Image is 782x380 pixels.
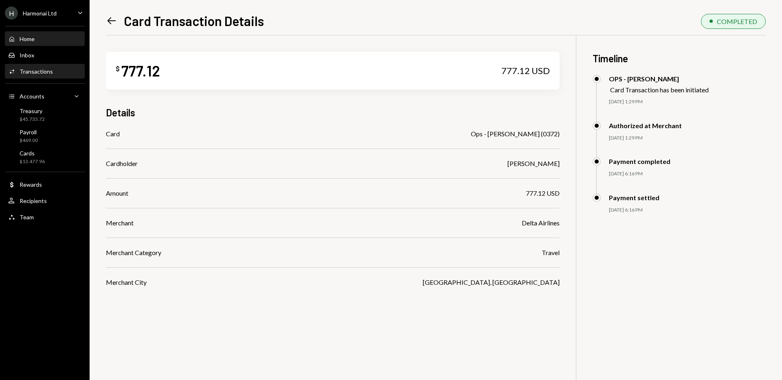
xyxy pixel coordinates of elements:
div: Ops - [PERSON_NAME] (0372) [471,129,560,139]
div: OPS - [PERSON_NAME] [609,75,709,83]
div: [PERSON_NAME] [507,159,560,168]
div: 777.12 USD [526,188,560,198]
div: Card Transaction has been initiated [610,86,709,94]
div: [DATE] 1:29 PM [609,135,766,142]
div: [DATE] 6:16 PM [609,170,766,177]
div: Cards [20,150,45,157]
div: Merchant Category [106,248,161,258]
div: 777.12 USD [501,65,550,76]
a: Team [5,210,85,224]
a: Payroll$469.00 [5,126,85,146]
div: Rewards [20,181,42,188]
div: Home [20,35,35,42]
div: Travel [542,248,560,258]
div: [DATE] 6:16 PM [609,207,766,214]
div: Authorized at Merchant [609,122,682,129]
div: Delta Airlines [522,218,560,228]
div: Merchant [106,218,134,228]
div: $45,733.72 [20,116,45,123]
h3: Details [106,106,135,119]
div: [DATE] 1:29 PM [609,98,766,105]
a: Transactions [5,64,85,79]
div: $469.00 [20,137,38,144]
a: Recipients [5,193,85,208]
div: Treasury [20,107,45,114]
div: Payroll [20,129,38,135]
div: [GEOGRAPHIC_DATA], [GEOGRAPHIC_DATA] [423,277,560,287]
div: COMPLETED [717,17,757,25]
div: Payment completed [609,157,670,165]
div: Merchant City [106,277,147,287]
a: Treasury$45,733.72 [5,105,85,124]
div: Amount [106,188,128,198]
div: H [5,7,18,20]
div: 777.12 [121,61,160,80]
div: Team [20,214,34,221]
a: Home [5,31,85,46]
div: Harmonai Ltd [23,10,57,17]
div: Inbox [20,52,34,59]
div: Transactions [20,68,53,75]
div: Payment settled [609,194,659,201]
h3: Timeline [593,52,766,65]
div: Card [106,129,120,139]
a: Cards$13,477.96 [5,147,85,167]
div: Accounts [20,93,44,100]
div: $ [116,65,120,73]
div: Cardholder [106,159,138,168]
div: Recipients [20,197,47,204]
a: Inbox [5,48,85,62]
a: Accounts [5,89,85,103]
h1: Card Transaction Details [124,13,264,29]
div: $13,477.96 [20,158,45,165]
a: Rewards [5,177,85,192]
